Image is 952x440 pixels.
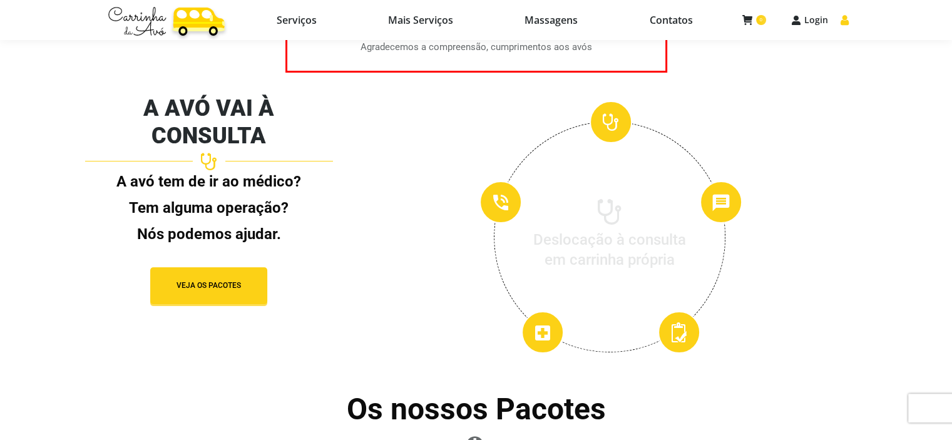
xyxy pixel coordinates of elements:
[492,11,610,29] a: Massagens
[742,14,766,26] a: 0
[756,15,766,25] span: 0
[85,391,868,427] h2: Os nossos Pacotes
[85,171,334,244] div: A avó tem de ir ao médico?
[85,224,334,244] p: Nós podemos ajudar.
[104,1,228,40] img: Carrinha da Avó
[287,18,665,71] div: Estamos encerrados para nos focarmos nos nossos avós!
[530,230,689,270] h3: Deslocação à consulta em carrinha própria
[177,280,241,291] span: VEJA OS PACOTES
[150,267,267,304] button: VEJA OS PACOTES
[649,14,692,26] span: Contatos
[85,198,334,218] p: Tem alguma operação?
[150,266,267,303] a: VEJA OS PACOTES
[244,11,349,29] a: Serviços
[617,11,725,29] a: Contatos
[306,39,647,55] p: Agradecemos a compreensão, cumprimentos aos avós
[525,14,578,26] span: Massagens
[277,14,317,26] span: Serviços
[791,14,828,26] a: Login
[388,14,453,26] span: Mais Serviços
[356,11,486,29] a: Mais Serviços
[85,95,334,150] h2: A AVÓ VAI À CONSULTA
